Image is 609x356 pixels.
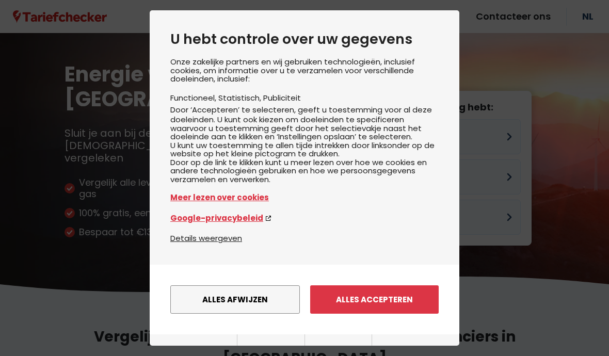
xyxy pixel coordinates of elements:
[170,285,300,314] button: Alles afwijzen
[170,92,218,103] li: Functioneel
[170,58,439,232] div: Onze zakelijke partners en wij gebruiken technologieën, inclusief cookies, om informatie over u t...
[170,212,439,224] a: Google-privacybeleid
[218,92,263,103] li: Statistisch
[170,232,242,244] button: Details weergeven
[170,191,439,203] a: Meer lezen over cookies
[150,265,459,334] div: menu
[170,31,439,47] h2: U hebt controle over uw gegevens
[310,285,439,314] button: Alles accepteren
[263,92,301,103] li: Publiciteit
